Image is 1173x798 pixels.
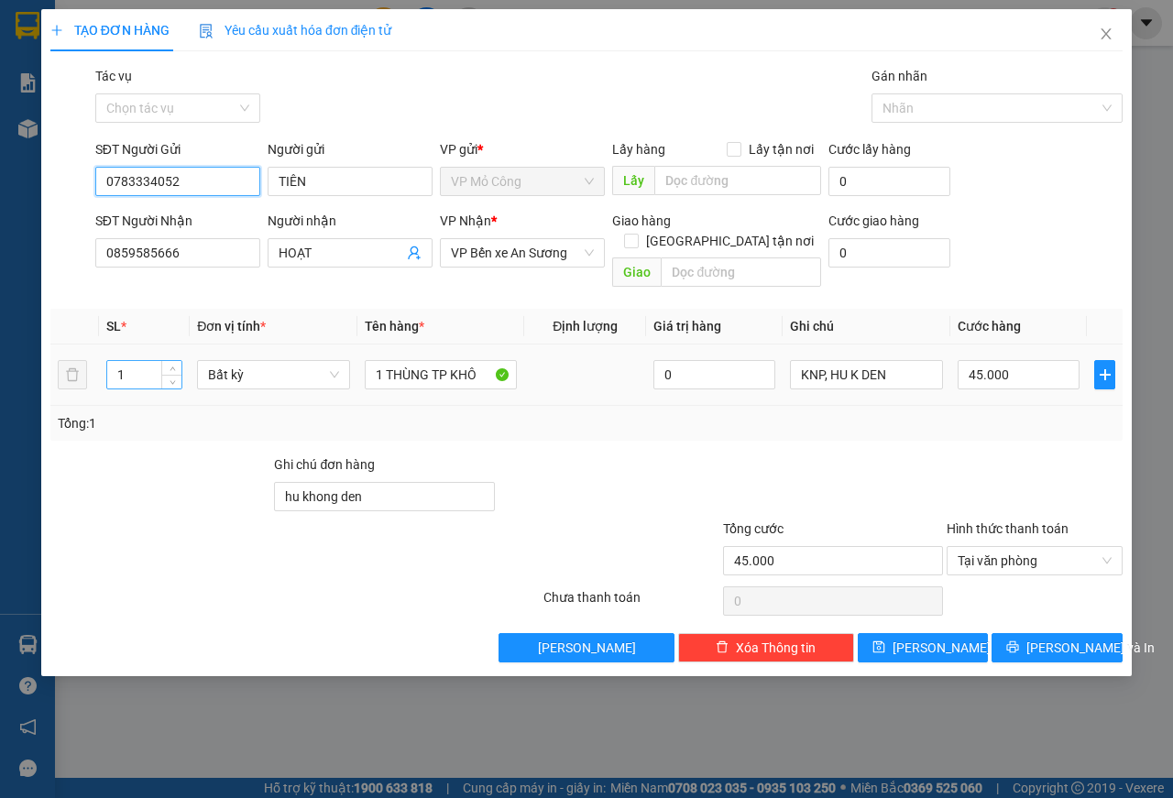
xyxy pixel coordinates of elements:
[167,377,178,388] span: down
[1006,640,1019,655] span: printer
[661,257,820,287] input: Dọc đường
[92,116,195,130] span: VPMC1208250002
[612,142,665,157] span: Lấy hàng
[958,547,1112,574] span: Tại văn phòng
[893,638,991,658] span: [PERSON_NAME]
[790,360,943,389] input: Ghi Chú
[741,139,821,159] span: Lấy tận nơi
[95,139,260,159] div: SĐT Người Gửi
[145,82,225,93] span: Hotline: 19001152
[612,166,654,195] span: Lấy
[451,239,594,267] span: VP Bến xe An Sương
[723,521,784,536] span: Tổng cước
[6,11,88,92] img: logo
[542,587,721,619] div: Chưa thanh toán
[1094,360,1115,389] button: plus
[199,24,214,38] img: icon
[145,10,251,26] strong: ĐỒNG PHƯỚC
[553,319,618,333] span: Định lượng
[145,29,247,52] span: Bến xe [GEOGRAPHIC_DATA]
[639,231,821,251] span: [GEOGRAPHIC_DATA] tận nơi
[716,640,729,655] span: delete
[145,55,252,78] span: 01 Võ Văn Truyện, KP.1, Phường 2
[451,168,594,195] span: VP Mỏ Công
[1095,367,1114,382] span: plus
[5,133,112,144] span: In ngày:
[197,319,266,333] span: Đơn vị tính
[992,633,1123,662] button: printer[PERSON_NAME] và In
[858,633,989,662] button: save[PERSON_NAME]
[268,211,433,231] div: Người nhận
[612,213,671,228] span: Giao hàng
[167,364,178,375] span: up
[58,413,455,433] div: Tổng: 1
[50,23,170,38] span: TẠO ĐƠN HÀNG
[499,633,674,662] button: [PERSON_NAME]
[653,360,775,389] input: 0
[872,69,927,83] label: Gán nhãn
[654,166,820,195] input: Dọc đường
[653,319,721,333] span: Giá trị hàng
[365,360,518,389] input: VD: Bàn, Ghế
[872,640,885,655] span: save
[947,521,1069,536] label: Hình thức thanh toán
[161,361,181,375] span: Increase Value
[5,118,194,129] span: [PERSON_NAME]:
[50,24,63,37] span: plus
[106,319,121,333] span: SL
[736,638,816,658] span: Xóa Thông tin
[783,309,950,344] th: Ghi chú
[678,633,854,662] button: deleteXóa Thông tin
[95,211,260,231] div: SĐT Người Nhận
[208,361,339,388] span: Bất kỳ
[958,319,1021,333] span: Cước hàng
[612,257,661,287] span: Giao
[440,213,491,228] span: VP Nhận
[95,69,132,83] label: Tác vụ
[268,139,433,159] div: Người gửi
[1099,27,1113,41] span: close
[58,360,87,389] button: delete
[828,167,950,196] input: Cước lấy hàng
[440,139,605,159] div: VP gửi
[407,246,422,260] span: user-add
[1026,638,1155,658] span: [PERSON_NAME] và In
[49,99,225,114] span: -----------------------------------------
[828,142,911,157] label: Cước lấy hàng
[274,482,495,511] input: Ghi chú đơn hàng
[40,133,112,144] span: 06:33:32 [DATE]
[274,457,375,472] label: Ghi chú đơn hàng
[161,375,181,388] span: Decrease Value
[365,319,424,333] span: Tên hàng
[828,238,950,268] input: Cước giao hàng
[1080,9,1132,60] button: Close
[199,23,392,38] span: Yêu cầu xuất hóa đơn điện tử
[538,638,636,658] span: [PERSON_NAME]
[828,213,919,228] label: Cước giao hàng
